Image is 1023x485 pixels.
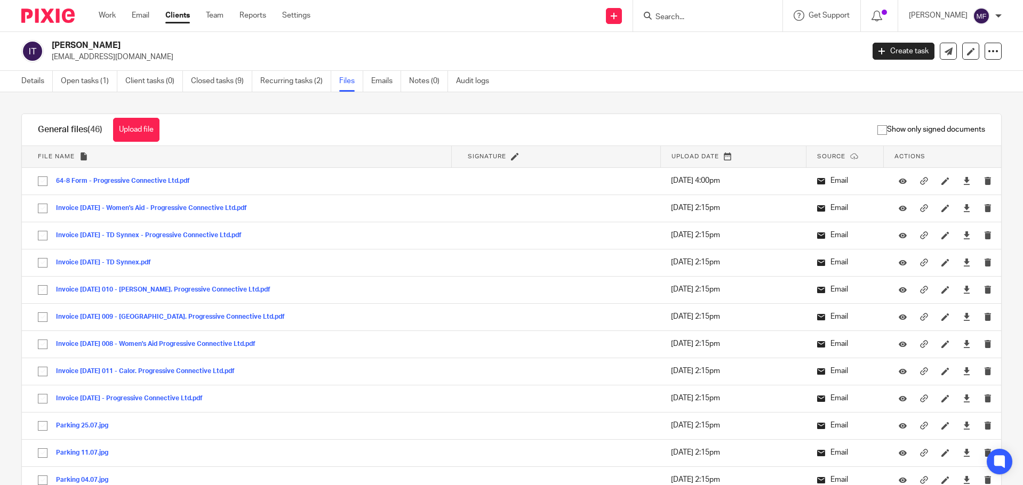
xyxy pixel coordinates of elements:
[671,474,795,485] p: [DATE] 2:15pm
[165,10,190,21] a: Clients
[61,71,117,92] a: Open tasks (1)
[468,153,506,159] span: Signature
[817,311,873,322] p: Email
[672,153,719,159] span: Upload date
[33,198,53,219] input: Select
[56,232,250,239] button: Invoice [DATE] - TD Synnex - Progressive Connective Ltd.pdf
[206,10,223,21] a: Team
[56,368,243,375] button: Invoice [DATE] 011 - Calor. Progressive Connective Ltd.pdf
[671,311,795,322] p: [DATE] 2:15pm
[817,175,873,186] p: Email
[113,118,159,142] button: Upload file
[671,203,795,213] p: [DATE] 2:15pm
[33,225,53,246] input: Select
[33,307,53,327] input: Select
[963,284,971,295] a: Download
[371,71,401,92] a: Emails
[52,40,696,51] h2: [PERSON_NAME]
[56,177,198,185] button: 64-8 Form - Progressive Connective Ltd.pdf
[671,230,795,240] p: [DATE] 2:15pm
[33,389,53,409] input: Select
[894,153,925,159] span: Actions
[873,43,934,60] a: Create task
[973,7,990,25] img: svg%3E
[963,257,971,268] a: Download
[963,366,971,376] a: Download
[409,71,448,92] a: Notes (0)
[817,153,845,159] span: Source
[671,393,795,403] p: [DATE] 2:15pm
[909,10,968,21] p: [PERSON_NAME]
[963,338,971,349] a: Download
[817,338,873,349] p: Email
[963,311,971,322] a: Download
[33,334,53,354] input: Select
[239,10,266,21] a: Reports
[260,71,331,92] a: Recurring tasks (2)
[56,205,255,212] button: Invoice [DATE] - Women's Aid - Progressive Connective Ltd.pdf
[99,10,116,21] a: Work
[38,124,102,135] h1: General files
[654,13,750,22] input: Search
[817,284,873,295] p: Email
[963,420,971,431] a: Download
[87,125,102,134] span: (46)
[33,253,53,273] input: Select
[339,71,363,92] a: Files
[56,422,116,430] button: Parking 25.07.jpg
[817,447,873,458] p: Email
[282,10,310,21] a: Settings
[52,52,857,62] p: [EMAIL_ADDRESS][DOMAIN_NAME]
[963,175,971,186] a: Download
[817,474,873,485] p: Email
[817,230,873,240] p: Email
[125,71,183,92] a: Client tasks (0)
[671,447,795,458] p: [DATE] 2:15pm
[21,9,75,23] img: Pixie
[38,153,75,159] span: File name
[56,476,116,484] button: Parking 04.07.jpg
[817,257,873,268] p: Email
[671,420,795,431] p: [DATE] 2:15pm
[33,443,53,463] input: Select
[809,12,850,19] span: Get Support
[671,284,795,295] p: [DATE] 2:15pm
[456,71,497,92] a: Audit logs
[132,10,149,21] a: Email
[963,447,971,458] a: Download
[56,313,293,321] button: Invoice [DATE] 009 - [GEOGRAPHIC_DATA]. Progressive Connective Ltd.pdf
[33,171,53,191] input: Select
[33,416,53,436] input: Select
[817,203,873,213] p: Email
[56,259,159,266] button: Invoice [DATE] - TD Synnex.pdf
[21,40,44,62] img: svg%3E
[21,71,53,92] a: Details
[671,338,795,349] p: [DATE] 2:15pm
[33,280,53,300] input: Select
[671,257,795,268] p: [DATE] 2:15pm
[56,341,263,348] button: Invoice [DATE] 008 - Women's Aid Progressive Connective Ltd.pdf
[56,286,278,294] button: Invoice [DATE] 010 - [PERSON_NAME]. Progressive Connective Ltd.pdf
[963,203,971,213] a: Download
[671,366,795,376] p: [DATE] 2:15pm
[56,395,211,402] button: Invoice [DATE] - Progressive Connective Ltd.pdf
[817,366,873,376] p: Email
[817,393,873,403] p: Email
[191,71,252,92] a: Closed tasks (9)
[33,361,53,382] input: Select
[56,449,116,457] button: Parking 11.07.jpg
[671,175,795,186] p: [DATE] 4:00pm
[963,230,971,240] a: Download
[963,474,971,485] a: Download
[817,420,873,431] p: Email
[963,393,971,403] a: Download
[877,124,985,135] span: Show only signed documents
